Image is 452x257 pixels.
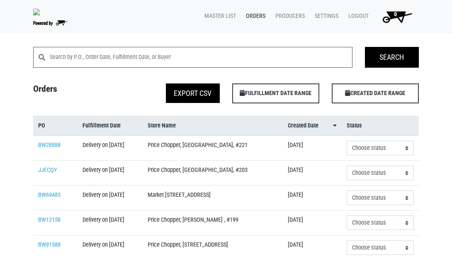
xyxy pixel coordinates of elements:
a: BW12158 [38,216,61,223]
a: Store Name [148,121,277,130]
img: original-fc7597fdc6adbb9d0e2ae620e786d1a2.jpg [33,9,40,15]
td: Delivery on [DATE] [78,210,143,235]
a: Logout [342,8,372,24]
td: [DATE] [283,161,342,186]
span: CREATED DATE RANGE [332,83,419,103]
button: Export CSV [166,83,220,103]
a: Producers [269,8,308,24]
input: Search [365,47,419,68]
td: Price Chopper, [GEOGRAPHIC_DATA], #203 [143,161,282,186]
a: BW69483 [38,191,61,198]
a: JJECQY [38,166,57,174]
input: Search by P.O., Order Date, Fulfillment Date, or Buyer [50,47,352,68]
td: Market [STREET_ADDRESS] [143,186,282,210]
td: Delivery on [DATE] [78,135,143,161]
a: Fulfillment Date [83,121,138,130]
td: Delivery on [DATE] [78,161,143,186]
span: Store Name [148,121,176,130]
a: Settings [308,8,342,24]
span: FULFILLMENT DATE RANGE [232,83,319,103]
a: BW91588 [38,241,61,248]
span: Fulfillment Date [83,121,121,130]
td: Delivery on [DATE] [78,186,143,210]
a: Status [347,121,414,130]
td: Price Chopper, [PERSON_NAME] , #199 [143,210,282,235]
span: Status [347,121,362,130]
img: Cart [379,8,416,25]
a: BW28888 [38,142,61,149]
h4: Orders [27,83,126,100]
span: 0 [394,11,397,18]
td: Price Chopper, [GEOGRAPHIC_DATA], #221 [143,135,282,161]
td: [DATE] [283,135,342,161]
td: [DATE] [283,210,342,235]
a: PO [38,121,73,130]
a: Created Date [288,121,337,130]
span: Created Date [288,121,318,130]
a: 0 [372,8,419,25]
span: PO [38,121,45,130]
a: Master List [198,8,239,24]
td: [DATE] [283,186,342,210]
a: Orders [239,8,269,24]
img: Powered by Big Wheelbarrow [33,20,68,26]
